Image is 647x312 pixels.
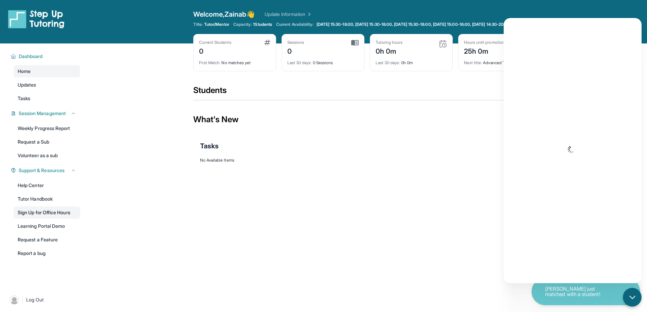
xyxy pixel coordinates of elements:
span: Session Management [19,110,66,117]
span: Current Availability: [276,22,313,27]
a: Update Information [265,11,312,18]
span: Tasks [200,141,219,151]
a: Request a Sub [14,136,80,148]
span: Last 30 days : [287,60,312,65]
p: [PERSON_NAME] just matched with a student! [545,286,613,297]
a: Volunteer as a sub [14,149,80,162]
span: Last 30 days : [376,60,400,65]
button: chat-button [623,288,642,307]
span: Log Out [26,296,44,303]
div: 25h 0m [464,45,505,56]
span: Title: [193,22,203,27]
a: Help Center [14,179,80,191]
span: [DATE] 15:30-18:00, [DATE] 15:30-18:00, [DATE] 15:30-18:00, [DATE] 15:00-16:00, [DATE] 14:30-20:00 [317,22,510,27]
a: Updates [14,79,80,91]
a: Tasks [14,92,80,105]
img: logo [8,10,65,29]
div: Tutoring hours [376,40,403,45]
img: card [264,40,270,45]
a: Report a bug [14,247,80,259]
span: | [22,296,23,304]
span: First Match : [199,60,221,65]
span: 1 Students [253,22,272,27]
span: Dashboard [19,53,43,60]
span: Tutor/Mentor [204,22,229,27]
div: 0h 0m [376,45,403,56]
span: Capacity: [233,22,252,27]
button: Support & Resources [16,167,76,174]
div: 0h 0m [376,56,447,66]
div: 0 Sessions [287,56,359,66]
div: No matches yet [199,56,270,66]
div: Hours until promotion [464,40,505,45]
a: [DATE] 15:30-18:00, [DATE] 15:30-18:00, [DATE] 15:30-18:00, [DATE] 15:00-16:00, [DATE] 14:30-20:00 [315,22,512,27]
div: Students [193,85,541,100]
img: card [439,40,447,48]
div: 0 [287,45,304,56]
a: |Log Out [7,292,80,307]
img: card [351,40,359,46]
span: Next title : [464,60,482,65]
a: Learning Portal Demo [14,220,80,232]
div: No Available Items [200,158,534,163]
div: What's New [193,105,541,134]
a: Weekly Progress Report [14,122,80,134]
span: Updates [18,81,36,88]
button: Session Management [16,110,76,117]
div: 0 [199,45,231,56]
div: Advanced Tutor/Mentor [464,56,535,66]
div: Sessions [287,40,304,45]
span: Support & Resources [19,167,65,174]
img: user-img [10,295,19,305]
span: Home [18,68,31,75]
a: Request a Feature [14,234,80,246]
span: Welcome, Zainab 👋 [193,10,255,19]
a: Sign Up for Office Hours [14,206,80,219]
div: Current Students [199,40,231,45]
a: Tutor Handbook [14,193,80,205]
span: Tasks [18,95,30,102]
button: Dashboard [16,53,76,60]
a: Home [14,65,80,77]
img: Chevron Right [305,11,312,18]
